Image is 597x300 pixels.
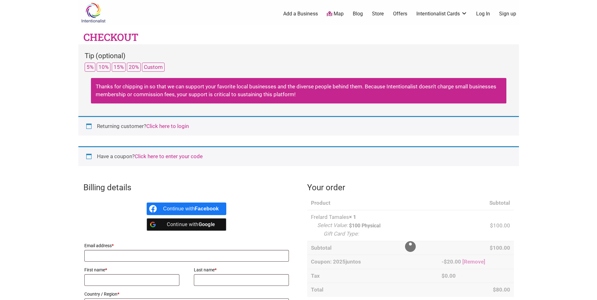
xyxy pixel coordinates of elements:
[84,265,180,274] label: First name
[476,10,490,17] a: Log In
[283,10,318,17] a: Add a Business
[163,218,219,231] div: Continue with
[163,203,219,215] div: Continue with
[416,10,467,17] a: Intentionalist Cards
[78,116,519,136] div: Returning customer?
[195,206,219,211] b: Facebook
[84,241,289,250] label: Email address
[78,3,108,23] img: Intentionalist
[194,265,289,274] label: Last name
[83,30,138,44] h1: Checkout
[84,290,289,298] label: Country / Region
[147,203,226,215] a: Continue with <b>Facebook</b>
[327,10,344,18] a: Map
[393,10,407,17] a: Offers
[85,51,513,63] div: Tip (optional)
[499,10,516,17] a: Sign up
[146,123,189,129] a: Click here to login
[97,63,110,72] button: 10%
[353,10,363,17] a: Blog
[127,63,141,72] button: 20%
[372,10,384,17] a: Store
[85,63,95,72] button: 5%
[307,182,514,193] h3: Your order
[83,182,290,193] h3: Billing details
[78,146,519,166] div: Have a coupon?
[142,63,165,72] button: Custom
[199,221,215,227] b: Google
[112,63,126,72] button: 15%
[91,78,506,103] div: Thanks for chipping in so that we can support your favorite local businesses and the diverse peop...
[135,153,203,159] a: Enter your coupon code
[147,218,226,231] a: Continue with <b>Google</b>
